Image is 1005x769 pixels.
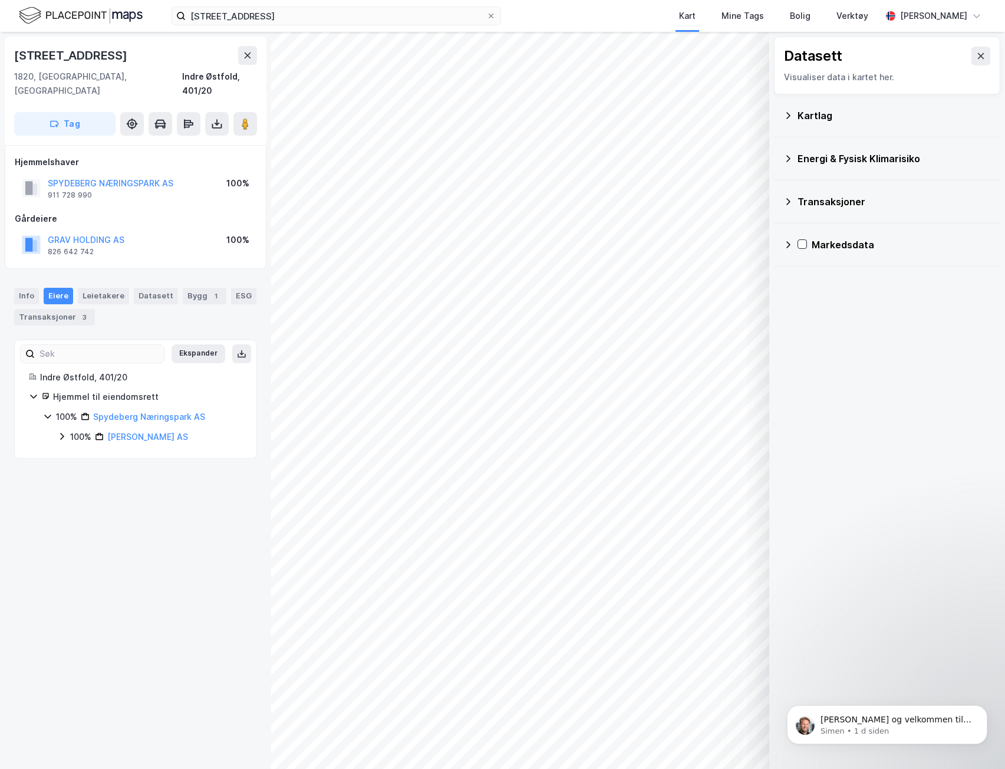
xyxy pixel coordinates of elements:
[19,5,143,26] img: logo.f888ab2527a4732fd821a326f86c7f29.svg
[721,9,764,23] div: Mine Tags
[15,212,256,226] div: Gårdeiere
[210,290,222,302] div: 1
[35,345,164,363] input: Søk
[798,195,991,209] div: Transaksjoner
[93,412,205,422] a: Spydeberg Næringspark AS
[14,70,182,98] div: 1820, [GEOGRAPHIC_DATA], [GEOGRAPHIC_DATA]
[107,432,188,442] a: [PERSON_NAME] AS
[798,109,991,123] div: Kartlag
[900,9,967,23] div: [PERSON_NAME]
[48,190,92,200] div: 911 728 990
[56,410,77,424] div: 100%
[15,155,256,169] div: Hjemmelshaver
[836,9,868,23] div: Verktøy
[14,309,95,326] div: Transaksjoner
[70,430,91,444] div: 100%
[182,70,257,98] div: Indre Østfold, 401/20
[172,344,225,363] button: Ekspander
[44,288,73,304] div: Eiere
[226,233,249,247] div: 100%
[812,238,991,252] div: Markedsdata
[679,9,696,23] div: Kart
[769,681,1005,763] iframe: Intercom notifications melding
[14,46,130,65] div: [STREET_ADDRESS]
[40,370,242,384] div: Indre Østfold, 401/20
[784,47,842,65] div: Datasett
[226,176,249,190] div: 100%
[48,247,94,257] div: 826 642 742
[784,70,990,84] div: Visualiser data i kartet her.
[134,288,178,304] div: Datasett
[78,311,90,323] div: 3
[14,288,39,304] div: Info
[798,152,991,166] div: Energi & Fysisk Klimarisiko
[78,288,129,304] div: Leietakere
[14,112,116,136] button: Tag
[231,288,256,304] div: ESG
[790,9,810,23] div: Bolig
[186,7,486,25] input: Søk på adresse, matrikkel, gårdeiere, leietakere eller personer
[183,288,226,304] div: Bygg
[53,390,242,404] div: Hjemmel til eiendomsrett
